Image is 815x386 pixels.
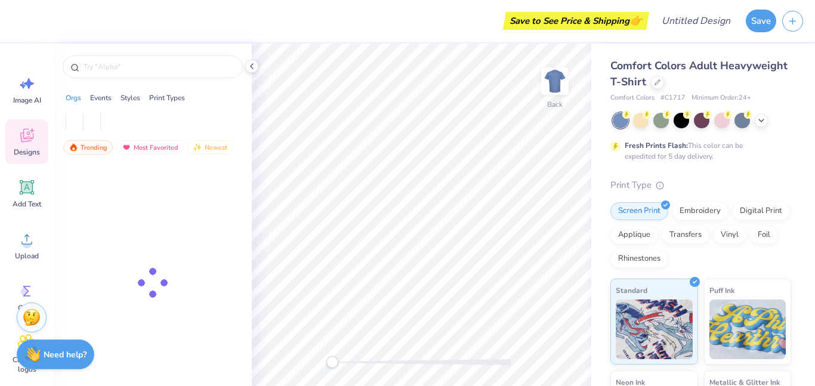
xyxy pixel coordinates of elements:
span: Image AI [13,95,41,105]
img: most_fav.gif [122,143,131,152]
img: newest.gif [193,143,202,152]
span: 👉 [629,13,643,27]
img: Standard [616,299,693,359]
span: Minimum Order: 24 + [691,93,751,103]
div: Rhinestones [610,250,668,268]
span: Standard [616,284,647,297]
span: Comfort Colors [610,93,655,103]
div: This color can be expedited for 5 day delivery. [625,140,771,162]
div: Trending [63,140,113,155]
input: Untitled Design [652,9,740,33]
strong: Need help? [44,349,87,360]
input: Try "Alpha" [82,61,235,73]
div: Transfers [662,226,709,244]
span: Clipart & logos [7,355,47,374]
button: Save [746,10,776,32]
div: Print Types [149,92,185,103]
div: Vinyl [713,226,746,244]
span: Designs [14,147,40,157]
img: Back [543,69,567,93]
div: Orgs [66,92,81,103]
div: Accessibility label [326,356,338,368]
img: Puff Ink [709,299,786,359]
div: Print Type [610,178,791,192]
div: Newest [187,140,233,155]
strong: Fresh Prints Flash: [625,141,688,150]
span: # C1717 [660,93,686,103]
div: Styles [121,92,140,103]
div: Digital Print [732,202,790,220]
div: Applique [610,226,658,244]
span: Puff Ink [709,284,734,297]
div: Foil [750,226,778,244]
span: Upload [15,251,39,261]
span: Add Text [13,199,41,209]
div: Screen Print [610,202,668,220]
div: Save to See Price & Shipping [506,12,646,30]
div: Events [90,92,112,103]
div: Embroidery [672,202,728,220]
span: Comfort Colors Adult Heavyweight T-Shirt [610,58,788,89]
img: trending.gif [69,143,78,152]
div: Most Favorited [116,140,184,155]
div: Back [547,99,563,110]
